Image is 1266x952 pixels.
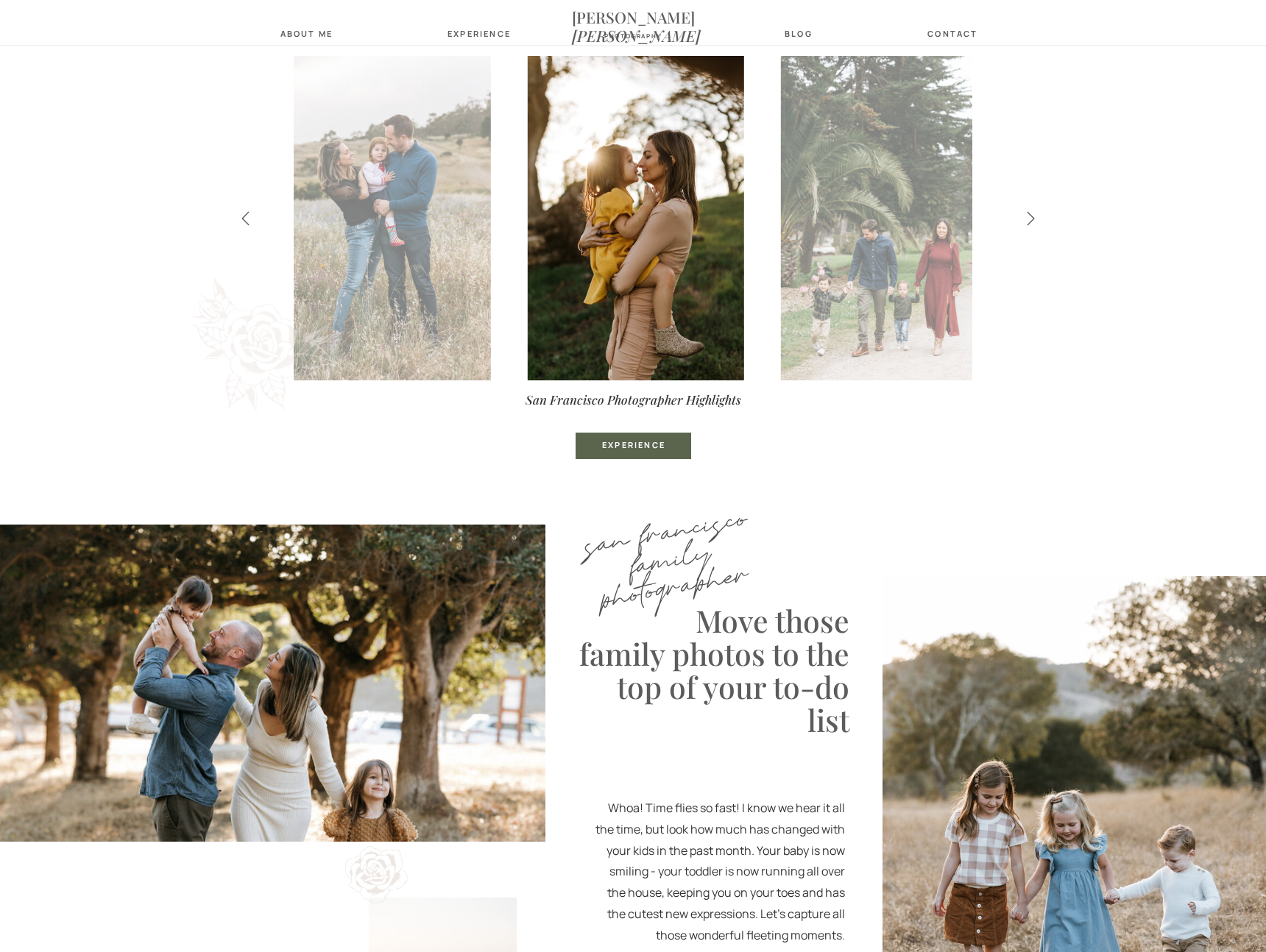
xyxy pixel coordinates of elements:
img: mom and dad holding 5 years old and both looking at her in a California field [275,56,491,380]
a: [PERSON_NAME][PERSON_NAME] [572,8,694,25]
a: photography [596,32,670,42]
h2: Move those family photos to the top of your to-do list [577,604,849,742]
i: [PERSON_NAME] [572,25,701,46]
p: Whoa! Time flies so fast! I know we hear it all the time, but look how much has changed with your... [595,798,845,938]
img: Mom and Dad holding hands with two little boys in San Francisco. [781,56,997,380]
p: san francisco family photographer [555,502,779,569]
a: contact [924,29,982,38]
a: blog [777,29,821,38]
p: San Francisco Photographer Highlights [465,388,801,404]
a: Experience [587,440,680,452]
nav: [PERSON_NAME] [572,8,694,25]
a: Experience [448,29,506,38]
a: about Me [276,29,337,38]
img: Mom holding toddler and snuggling with each other [528,56,744,380]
